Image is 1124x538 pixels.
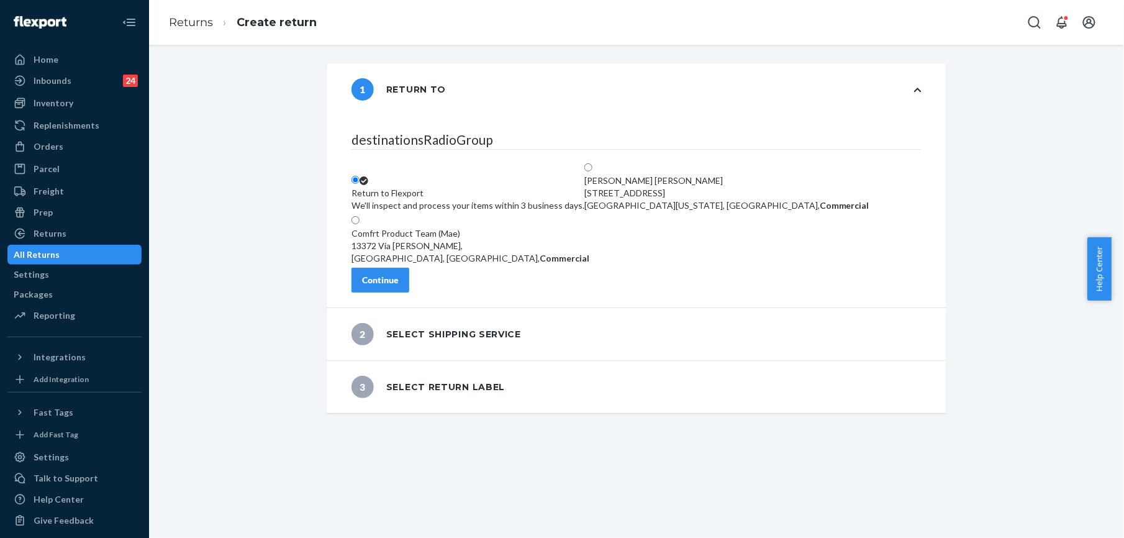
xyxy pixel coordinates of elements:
[1022,10,1047,35] button: Open Search Box
[34,351,86,363] div: Integrations
[7,447,142,467] a: Settings
[14,16,66,29] img: Flexport logo
[584,199,869,212] div: [GEOGRAPHIC_DATA][US_STATE], [GEOGRAPHIC_DATA],
[351,216,360,224] input: Comfrt Product Team (Mae)13372 Via [PERSON_NAME],[GEOGRAPHIC_DATA], [GEOGRAPHIC_DATA],Commercial
[1049,10,1074,35] button: Open notifications
[351,268,409,293] button: Continue
[34,140,63,153] div: Orders
[351,130,922,150] legend: destinationsRadioGroup
[7,403,142,422] button: Fast Tags
[1077,10,1102,35] button: Open account menu
[7,347,142,367] button: Integrations
[14,268,49,281] div: Settings
[34,406,73,419] div: Fast Tags
[7,159,142,179] a: Parcel
[7,468,142,488] a: Talk to Support
[7,245,142,265] a: All Returns
[123,75,138,87] div: 24
[7,490,142,509] a: Help Center
[7,137,142,157] a: Orders
[351,199,584,212] div: We'll inspect and process your items within 3 business days.
[34,374,89,385] div: Add Integration
[351,227,589,240] div: Comfrt Product Team (Mae)
[362,274,399,286] div: Continue
[169,16,213,29] a: Returns
[7,511,142,531] button: Give Feedback
[351,376,505,398] div: Select return label
[237,16,317,29] a: Create return
[351,78,374,101] span: 1
[7,181,142,201] a: Freight
[34,75,71,87] div: Inbounds
[34,227,66,240] div: Returns
[351,376,374,398] span: 3
[34,185,64,198] div: Freight
[14,248,60,261] div: All Returns
[14,288,53,301] div: Packages
[351,240,589,252] div: 13372 Via [PERSON_NAME],
[7,427,142,442] a: Add Fast Tag
[351,323,521,345] div: Select shipping service
[34,472,98,485] div: Talk to Support
[34,53,58,66] div: Home
[34,97,73,109] div: Inventory
[7,372,142,387] a: Add Integration
[351,187,584,199] div: Return to Flexport
[7,265,142,285] a: Settings
[159,4,327,41] ol: breadcrumbs
[34,163,60,175] div: Parcel
[584,163,592,171] input: [PERSON_NAME] [PERSON_NAME][STREET_ADDRESS][GEOGRAPHIC_DATA][US_STATE], [GEOGRAPHIC_DATA],Commercial
[7,116,142,135] a: Replenishments
[34,493,84,506] div: Help Center
[584,175,869,187] div: [PERSON_NAME] [PERSON_NAME]
[7,50,142,70] a: Home
[1087,237,1112,301] button: Help Center
[7,306,142,326] a: Reporting
[7,203,142,222] a: Prep
[34,119,99,132] div: Replenishments
[7,93,142,113] a: Inventory
[117,10,142,35] button: Close Navigation
[34,309,75,322] div: Reporting
[34,514,94,527] div: Give Feedback
[7,224,142,244] a: Returns
[584,187,869,199] div: [STREET_ADDRESS]
[820,200,869,211] strong: Commercial
[34,206,53,219] div: Prep
[351,78,446,101] div: Return to
[351,323,374,345] span: 2
[34,429,78,440] div: Add Fast Tag
[7,285,142,304] a: Packages
[351,252,589,265] div: [GEOGRAPHIC_DATA], [GEOGRAPHIC_DATA],
[351,176,360,184] input: Return to FlexportWe'll inspect and process your items within 3 business days.
[34,451,69,463] div: Settings
[540,253,589,263] strong: Commercial
[7,71,142,91] a: Inbounds24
